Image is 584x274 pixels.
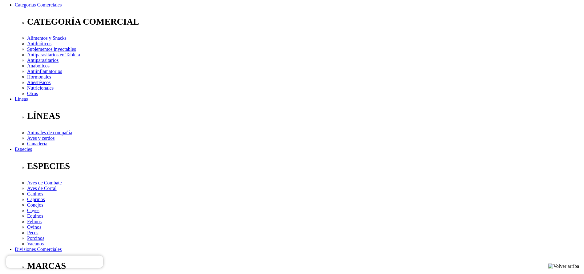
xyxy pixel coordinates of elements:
[27,80,50,85] a: Anestésicos
[27,17,582,27] p: CATEGORÍA COMERCIAL
[27,241,44,246] a: Vacunos
[548,264,579,269] img: Volver arriba
[27,236,44,241] a: Porcinos
[27,52,80,57] a: Antiparasitarios en Tableta
[27,135,54,141] a: Aves y cerdos
[27,230,38,235] a: Peces
[27,186,57,191] a: Aves de Corral
[27,111,582,121] p: LÍNEAS
[27,141,47,146] a: Ganadería
[27,69,62,74] a: Antiinflamatorios
[27,197,45,202] a: Caprinos
[15,2,62,7] a: Categorías Comerciales
[27,35,66,41] a: Alimentos y Snacks
[27,213,43,219] a: Equinos
[27,41,51,46] a: Antibióticos
[27,58,58,63] a: Antiparasitarios
[15,96,28,102] a: Líneas
[15,147,32,152] a: Especies
[27,130,72,135] a: Animales de compañía
[27,224,41,230] a: Ovinos
[27,46,76,52] a: Suplementos inyectables
[27,180,62,185] a: Aves de Combate
[27,74,51,79] a: Hormonales
[27,202,43,208] a: Conejos
[27,161,582,171] p: ESPECIES
[27,91,38,96] a: Otros
[27,219,42,224] a: Felinos
[6,256,103,268] iframe: Brevo live chat
[27,63,50,68] a: Anabólicos
[27,85,54,91] a: Nutricionales
[27,191,43,196] a: Caninos
[27,261,582,271] p: MARCAS
[27,208,39,213] a: Cuyes
[15,247,62,252] a: Divisiones Comerciales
